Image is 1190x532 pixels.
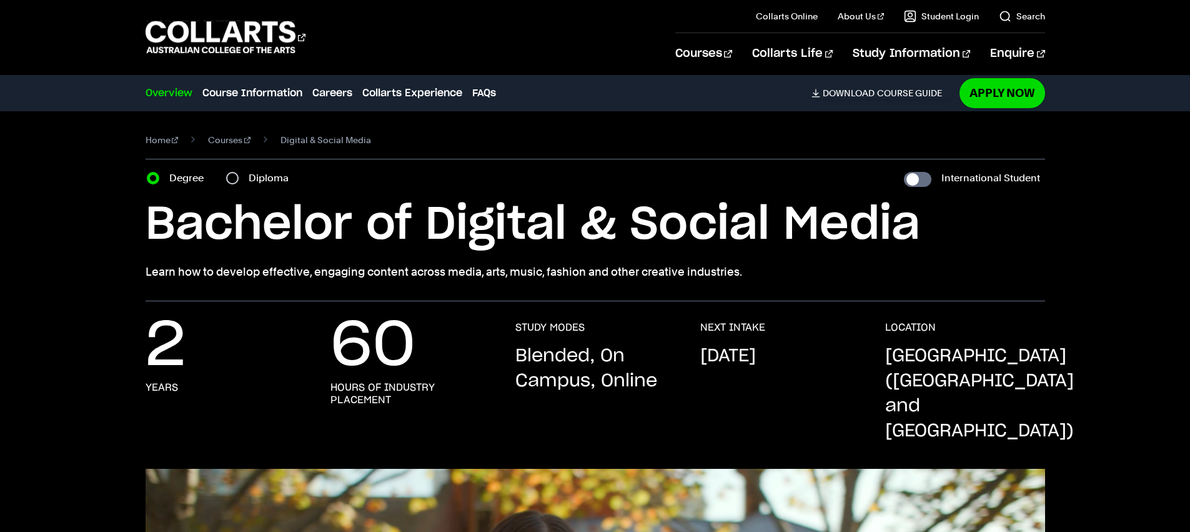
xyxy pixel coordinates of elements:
[853,33,970,74] a: Study Information
[756,10,818,23] a: Collarts Online
[146,197,1045,253] h1: Bachelor of Digital & Social Media
[362,86,462,101] a: Collarts Experience
[811,88,952,99] a: DownloadCourse Guide
[169,169,211,187] label: Degree
[515,321,585,334] h3: STUDY MODES
[202,86,302,101] a: Course Information
[885,344,1074,444] p: [GEOGRAPHIC_DATA] ([GEOGRAPHIC_DATA] and [GEOGRAPHIC_DATA])
[330,321,415,371] p: 60
[146,19,305,55] div: Go to homepage
[885,321,936,334] h3: LOCATION
[146,263,1045,281] p: Learn how to develop effective, engaging content across media, arts, music, fashion and other cre...
[280,131,371,149] span: Digital & Social Media
[752,33,833,74] a: Collarts Life
[146,321,186,371] p: 2
[838,10,884,23] a: About Us
[700,344,756,369] p: [DATE]
[999,10,1045,23] a: Search
[472,86,496,101] a: FAQs
[959,78,1045,108] a: Apply Now
[330,381,490,406] h3: hours of industry placement
[146,131,179,149] a: Home
[675,33,732,74] a: Courses
[515,344,675,394] p: Blended, On Campus, Online
[312,86,352,101] a: Careers
[146,381,178,394] h3: years
[990,33,1044,74] a: Enquire
[904,10,979,23] a: Student Login
[208,131,250,149] a: Courses
[941,169,1040,187] label: International Student
[700,321,765,334] h3: NEXT INTAKE
[249,169,296,187] label: Diploma
[823,88,875,99] span: Download
[146,86,192,101] a: Overview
